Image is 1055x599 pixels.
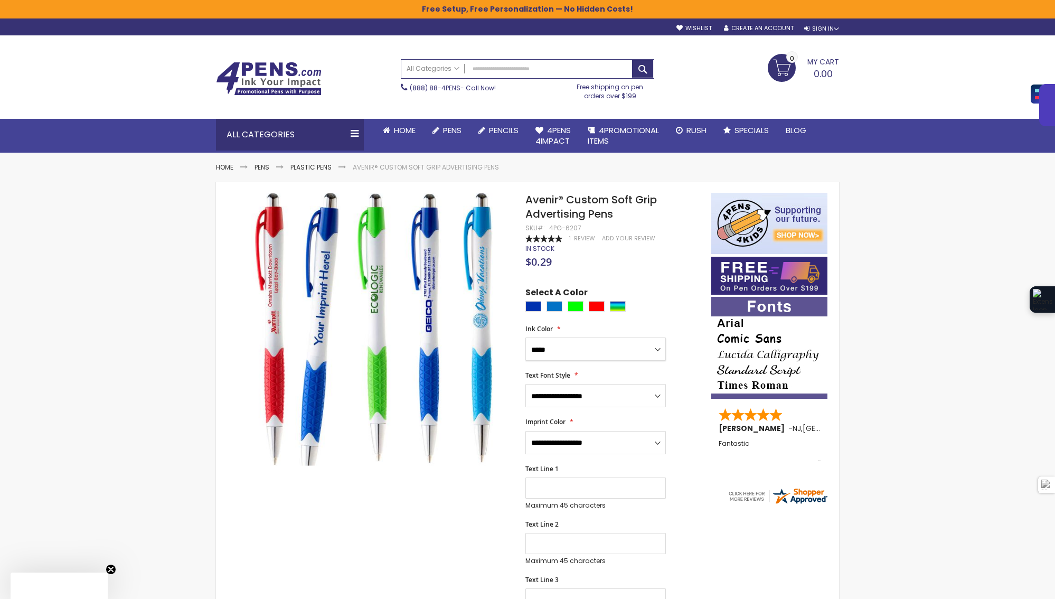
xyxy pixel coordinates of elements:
[489,125,519,136] span: Pencils
[525,235,562,242] div: 100%
[443,125,461,136] span: Pens
[353,163,499,172] li: Avenir® Custom Soft Grip Advertising Pens
[525,255,552,269] span: $0.29
[470,119,527,142] a: Pencils
[686,125,707,136] span: Rush
[719,440,821,463] div: Fantastic
[407,64,459,73] span: All Categories
[788,423,880,434] span: - ,
[525,192,657,221] span: Avenir® Custom Soft Grip Advertising Pens
[216,62,322,96] img: 4Pens Custom Pens and Promotional Products
[237,192,511,466] img: Avenir® Custom Soft Grip Advertising Pens
[525,575,559,584] span: Text Line 3
[574,235,595,242] span: Review
[525,301,541,312] div: Blue
[727,499,828,508] a: 4pens.com certificate URL
[711,193,827,254] img: 4pens 4 kids
[424,119,470,142] a: Pens
[410,83,460,92] a: (888) 88-4PENS
[525,464,559,473] span: Text Line 1
[569,235,571,242] span: 1
[568,301,583,312] div: Lime Green
[290,163,332,172] a: Plastic Pens
[804,25,839,33] div: Sign In
[527,119,579,153] a: 4Pens4impact
[786,125,806,136] span: Blog
[216,163,233,172] a: Home
[588,125,659,146] span: 4PROMOTIONAL ITEMS
[525,324,553,333] span: Ink Color
[255,163,269,172] a: Pens
[734,125,769,136] span: Specials
[525,287,588,301] span: Select A Color
[525,501,666,510] p: Maximum 45 characters
[525,223,545,232] strong: SKU
[525,417,566,426] span: Imprint Color
[711,297,827,399] img: font-personalization-examples
[1033,289,1052,310] img: Extension Icon
[547,301,562,312] div: Blue Light
[401,60,465,77] a: All Categories
[569,235,597,242] a: 1 Review
[968,570,1055,599] iframe: Google Customer Reviews
[589,301,605,312] div: Red
[793,423,801,434] span: NJ
[719,423,788,434] span: [PERSON_NAME]
[667,119,715,142] a: Rush
[602,235,655,242] a: Add Your Review
[790,53,794,63] span: 0
[610,301,626,312] div: Assorted
[676,24,712,32] a: Wishlist
[777,119,815,142] a: Blog
[525,520,559,529] span: Text Line 2
[711,257,827,295] img: Free shipping on orders over $199
[525,245,554,253] div: Availability
[525,557,666,565] p: Maximum 45 characters
[579,119,667,153] a: 4PROMOTIONALITEMS
[727,486,828,506] img: 4pens.com widget logo
[525,371,570,380] span: Text Font Style
[410,83,496,92] span: - Call Now!
[549,224,581,232] div: 4PG-6207
[216,119,364,151] div: All Categories
[803,423,880,434] span: [GEOGRAPHIC_DATA]
[525,244,554,253] span: In stock
[374,119,424,142] a: Home
[535,125,571,146] span: 4Pens 4impact
[11,573,108,599] div: Close teaser
[566,79,655,100] div: Free shipping on pen orders over $199
[724,24,794,32] a: Create an Account
[814,67,833,80] span: 0.00
[715,119,777,142] a: Specials
[106,564,116,575] button: Close teaser
[394,125,416,136] span: Home
[768,54,839,80] a: 0.00 0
